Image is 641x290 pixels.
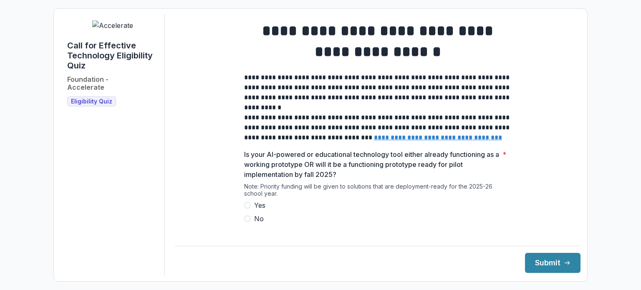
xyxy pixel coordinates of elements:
[67,40,158,71] h1: Call for Effective Technology Eligibility Quiz
[244,149,499,179] p: Is your AI-powered or educational technology tool either already functioning as a working prototy...
[244,183,511,200] div: Note: Priority funding will be given to solutions that are deployment-ready for the 2025-26 schoo...
[254,200,265,210] span: Yes
[254,214,264,224] span: No
[67,76,109,91] h2: Foundation - Accelerate
[71,98,112,105] span: Eligibility Quiz
[525,253,580,273] button: Submit
[92,20,133,30] img: Accelerate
